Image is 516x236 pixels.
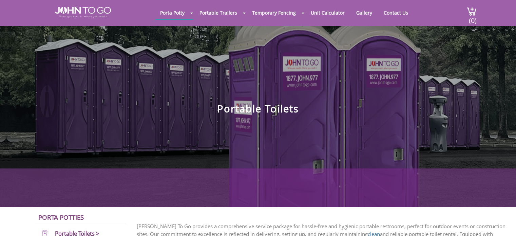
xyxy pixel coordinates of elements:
[155,6,190,19] a: Porta Potty
[466,7,477,16] img: cart a
[469,11,477,25] span: (0)
[379,6,413,19] a: Contact Us
[247,6,301,19] a: Temporary Fencing
[38,213,84,221] a: Porta Potties
[194,6,242,19] a: Portable Trailers
[306,6,350,19] a: Unit Calculator
[351,6,377,19] a: Gallery
[55,7,111,18] img: JOHN to go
